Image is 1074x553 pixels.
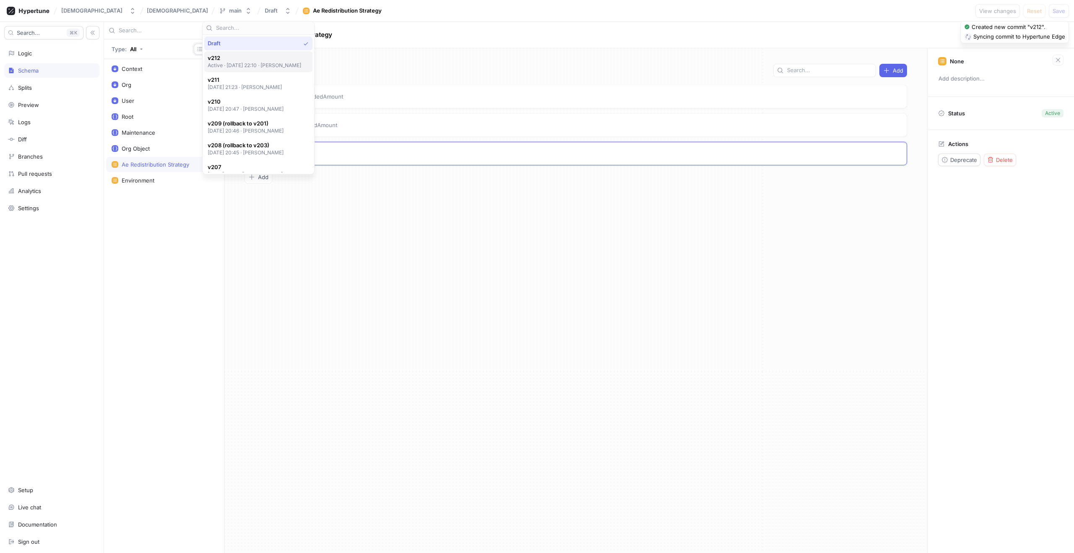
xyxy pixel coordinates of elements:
[122,113,133,120] div: Root
[122,65,142,72] div: Context
[122,81,131,88] div: Org
[18,119,31,125] div: Logs
[208,164,283,171] span: v207
[208,120,284,127] span: v209 (rollback to v201)
[893,68,903,73] span: Add
[973,33,1065,41] div: Syncing commit to Hypertune Edge
[1027,8,1042,13] span: Reset
[1045,110,1060,117] div: Active
[4,26,83,39] button: Search...K
[18,521,57,528] div: Documentation
[984,154,1016,166] button: Delete
[208,40,221,47] span: Draft
[208,76,282,83] span: v211
[208,98,284,105] span: v210
[948,107,965,119] p: Status
[58,4,139,18] button: [DEMOGRAPHIC_DATA]
[122,161,189,168] div: Ae Redistribution Strategy
[208,171,283,178] p: [DATE] 20:41 ‧ [PERSON_NAME]
[879,64,907,77] button: Add
[122,97,134,104] div: User
[950,58,964,65] p: None
[18,170,52,177] div: Pull requests
[948,141,968,147] p: Actions
[122,129,155,136] div: Maintenance
[122,145,150,152] div: Org Object
[229,7,242,14] div: main
[261,4,295,18] button: Draft
[18,487,33,493] div: Setup
[208,105,284,112] p: [DATE] 20:47 ‧ [PERSON_NAME]
[18,136,27,143] div: Diff
[18,67,39,74] div: Schema
[18,205,39,211] div: Settings
[208,149,284,156] p: [DATE] 20:45 ‧ [PERSON_NAME]
[935,72,1067,86] p: Add description...
[17,30,40,35] span: Search...
[18,153,43,160] div: Branches
[787,66,872,75] input: Search...
[18,188,41,194] div: Analytics
[18,538,39,545] div: Sign out
[950,157,977,162] span: Deprecate
[996,157,1013,162] span: Delete
[18,50,32,57] div: Logic
[18,504,41,511] div: Live chat
[975,4,1020,18] button: View changes
[208,127,284,134] p: [DATE] 20:46 ‧ [PERSON_NAME]
[216,24,311,32] input: Search...
[122,177,154,184] div: Environment
[208,83,282,91] p: [DATE] 21:23 ‧ [PERSON_NAME]
[313,7,382,15] div: Ae Redistribution Strategy
[112,47,127,52] p: Type:
[61,7,123,14] div: [DEMOGRAPHIC_DATA]
[972,23,1045,31] div: Created new commit "v212".
[109,42,146,56] button: Type: All
[147,8,208,13] span: [DEMOGRAPHIC_DATA]
[119,26,209,35] input: Search...
[130,47,136,52] div: All
[979,8,1016,13] span: View changes
[1023,4,1045,18] button: Reset
[216,4,255,18] button: main
[1053,8,1065,13] span: Save
[208,55,302,62] span: v212
[208,142,284,149] span: v208 (rollback to v203)
[938,154,980,166] button: Deprecate
[4,517,99,532] a: Documentation
[67,29,80,37] div: K
[18,84,32,91] div: Splits
[18,102,39,108] div: Preview
[208,62,302,69] p: Active ‧ [DATE] 22:10 ‧ [PERSON_NAME]
[1049,4,1069,18] button: Save
[265,7,278,14] div: Draft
